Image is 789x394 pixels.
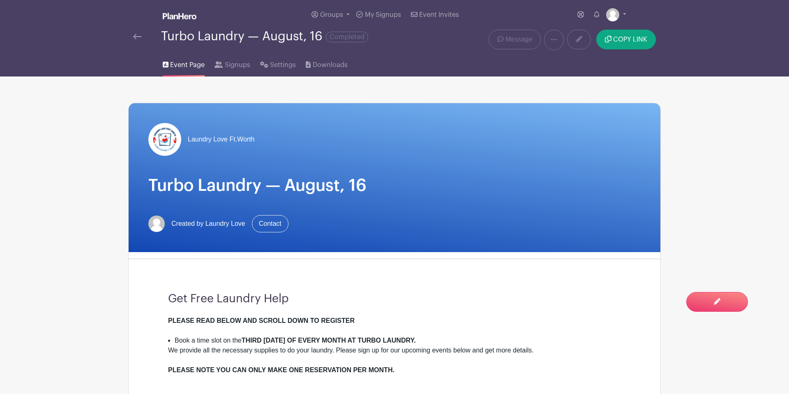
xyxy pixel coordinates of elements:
strong: PLEASE NOTE YOU CAN ONLY MAKE ONE RESERVATION PER MONTH. [168,366,394,373]
li: Book a time slot on the [175,336,621,345]
strong: PLEASE READ BELOW AND SCROLL DOWN TO REGISTER [168,317,355,324]
span: COPY LINK [613,36,647,43]
div: Turbo Laundry — August, 16 [161,30,368,43]
a: Contact [252,215,288,232]
span: Completed [326,32,368,42]
img: default-ce2991bfa6775e67f084385cd625a349d9dcbb7a52a09fb2fda1e96e2d18dcdb.png [606,8,619,21]
span: Created by Laundry Love [171,219,245,229]
a: Settings [260,50,296,76]
span: Downloads [313,60,348,70]
span: Laundry Love Ft.Worth [188,134,254,144]
a: Signups [215,50,250,76]
span: My Signups [365,12,401,18]
a: Downloads [306,50,347,76]
span: Event Invites [419,12,459,18]
span: Signups [225,60,250,70]
h1: Turbo Laundry — August, 16 [148,176,641,195]
div: We provide all the necessary supplies to do your laundry. Please sign up for our upcoming events ... [168,345,621,375]
h3: Get Free Laundry Help [168,292,621,306]
img: Laundry-love-logo.png [148,123,181,156]
a: Message [489,30,541,49]
strong: THIRD [DATE] OF EVERY MONTH AT TURBO LAUNDRY. [242,337,416,344]
button: COPY LINK [596,30,656,49]
img: back-arrow-29a5d9b10d5bd6ae65dc969a981735edf675c4d7a1fe02e03b50dbd4ba3cdb55.svg [133,34,141,39]
span: Event Page [170,60,205,70]
img: logo_white-6c42ec7e38ccf1d336a20a19083b03d10ae64f83f12c07503d8b9e83406b4c7d.svg [163,13,196,19]
span: Settings [270,60,296,70]
span: Groups [320,12,343,18]
img: default-ce2991bfa6775e67f084385cd625a349d9dcbb7a52a09fb2fda1e96e2d18dcdb.png [148,216,165,232]
a: Event Page [163,50,205,76]
span: Message [505,35,532,44]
